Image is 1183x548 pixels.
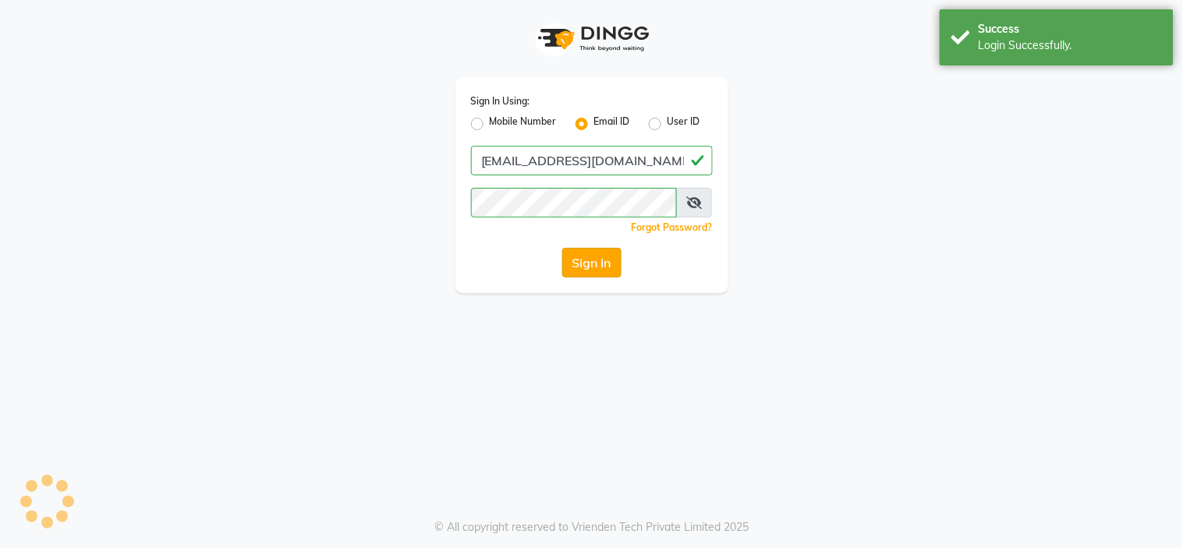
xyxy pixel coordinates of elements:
[471,94,530,108] label: Sign In Using:
[471,188,678,217] input: Username
[471,146,713,175] input: Username
[530,16,654,62] img: logo1.svg
[594,115,630,133] label: Email ID
[979,37,1162,54] div: Login Successfully.
[979,21,1162,37] div: Success
[668,115,700,133] label: User ID
[562,248,622,278] button: Sign In
[490,115,557,133] label: Mobile Number
[632,221,713,233] a: Forgot Password?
